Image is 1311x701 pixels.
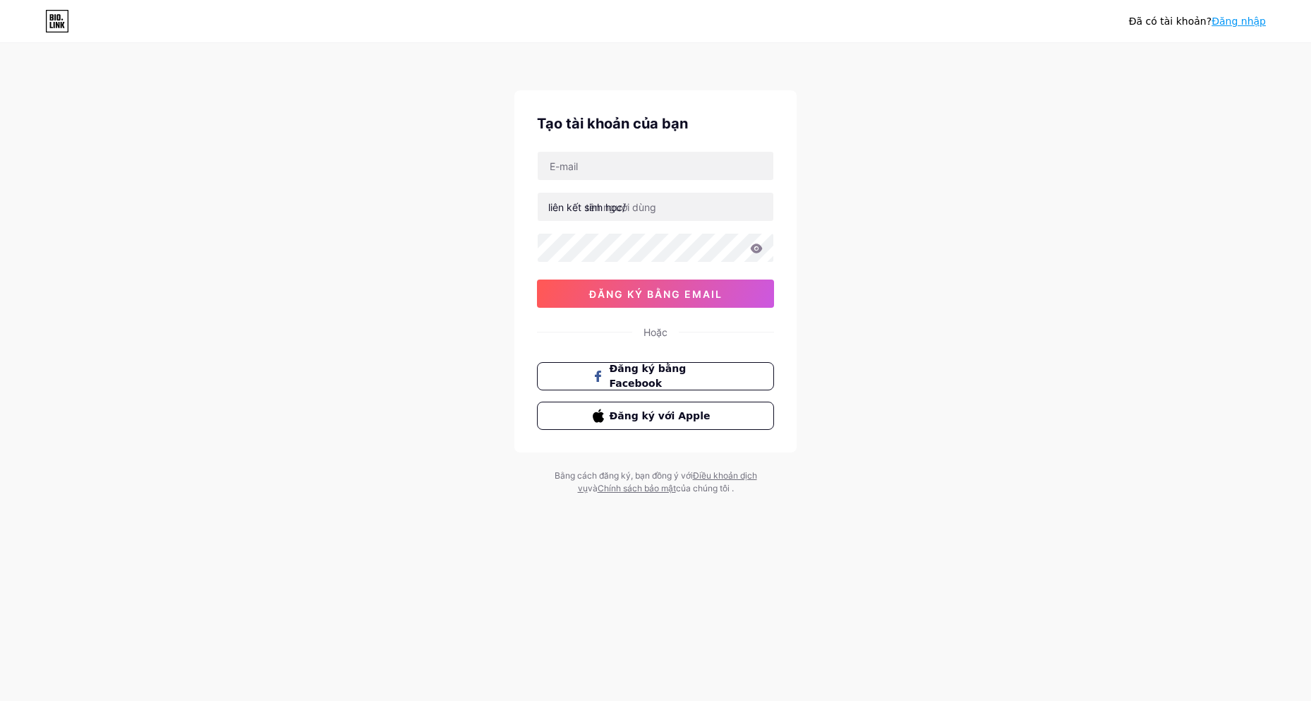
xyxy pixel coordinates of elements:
font: liên kết sinh học/ [548,201,626,213]
font: Đã có tài khoản? [1129,16,1212,27]
input: E-mail [538,152,773,180]
font: của chúng tôi . [676,483,734,493]
font: Tạo tài khoản của bạn [537,115,688,132]
button: Đăng ký với Apple [537,402,774,430]
button: Đăng ký bằng Facebook [537,362,774,390]
font: Đăng ký với Apple [610,410,711,421]
a: Chính sách bảo mật [598,483,676,493]
font: Bằng cách đăng ký, bạn đồng ý với [555,470,693,481]
a: Điều khoản dịch vụ [578,470,757,493]
button: đăng ký bằng email [537,280,774,308]
a: Đăng nhập [1212,16,1266,27]
font: Đăng ký bằng Facebook [610,363,687,389]
font: đăng ký bằng email [589,288,723,300]
font: Hoặc [644,326,667,338]
font: và [588,483,598,493]
input: tên người dùng [538,193,773,221]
